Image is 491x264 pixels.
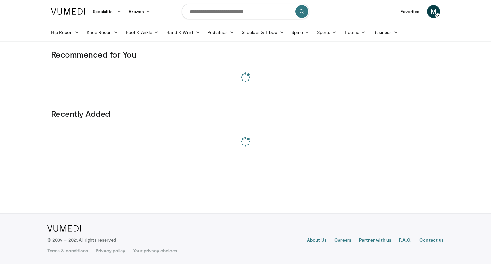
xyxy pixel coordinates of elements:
span: All rights reserved [79,237,116,243]
img: VuMedi Logo [47,225,81,232]
a: Your privacy choices [133,247,177,254]
a: Trauma [340,26,370,39]
a: M [427,5,440,18]
a: Foot & Ankle [122,26,163,39]
a: Careers [334,237,351,244]
a: Partner with us [359,237,391,244]
a: Business [370,26,402,39]
a: About Us [307,237,327,244]
a: Browse [125,5,154,18]
a: Pediatrics [204,26,238,39]
h3: Recently Added [51,108,440,119]
a: Hip Recon [47,26,83,39]
a: Knee Recon [83,26,122,39]
a: Shoulder & Elbow [238,26,288,39]
input: Search topics, interventions [182,4,309,19]
a: Terms & conditions [47,247,88,254]
a: F.A.Q. [399,237,412,244]
a: Privacy policy [96,247,125,254]
a: Spine [288,26,313,39]
a: Specialties [89,5,125,18]
a: Hand & Wrist [162,26,204,39]
h3: Recommended for You [51,49,440,60]
a: Sports [313,26,341,39]
p: © 2009 – 2025 [47,237,116,243]
a: Favorites [397,5,423,18]
img: VuMedi Logo [51,8,85,15]
a: Contact us [419,237,444,244]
